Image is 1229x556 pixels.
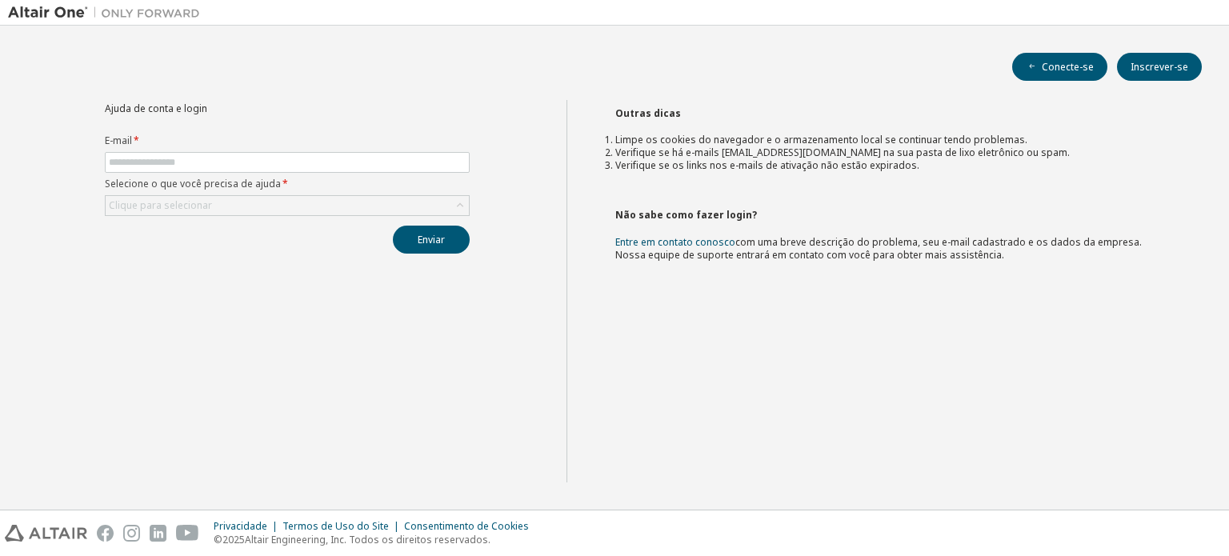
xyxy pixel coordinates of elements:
[105,102,207,115] font: Ajuda de conta e login
[1012,53,1107,81] button: Conecte-se
[106,196,469,215] div: Clique para selecionar
[393,226,470,254] button: Enviar
[150,525,166,542] img: linkedin.svg
[105,177,281,190] font: Selecione o que você precisa de ajuda
[1042,60,1094,74] font: Conecte-se
[615,133,1027,146] font: Limpe os cookies do navegador e o armazenamento local se continuar tendo problemas.
[245,533,490,546] font: Altair Engineering, Inc. Todos os direitos reservados.
[418,233,445,246] font: Enviar
[1131,60,1188,74] font: Inscrever-se
[1117,53,1202,81] button: Inscrever-se
[109,198,212,212] font: Clique para selecionar
[615,235,1142,262] font: com uma breve descrição do problema, seu e-mail cadastrado e os dados da empresa. Nossa equipe de...
[615,146,1070,159] font: Verifique se há e-mails [EMAIL_ADDRESS][DOMAIN_NAME] na sua pasta de lixo eletrônico ou spam.
[123,525,140,542] img: instagram.svg
[214,533,222,546] font: ©
[97,525,114,542] img: facebook.svg
[615,208,757,222] font: Não sabe como fazer login?
[404,519,529,533] font: Consentimento de Cookies
[105,134,132,147] font: E-mail
[176,525,199,542] img: youtube.svg
[8,5,208,21] img: Altair Um
[214,519,267,533] font: Privacidade
[615,106,681,120] font: Outras dicas
[222,533,245,546] font: 2025
[282,519,389,533] font: Termos de Uso do Site
[615,158,919,172] font: Verifique se os links nos e-mails de ativação não estão expirados.
[5,525,87,542] img: altair_logo.svg
[615,235,735,249] a: Entre em contato conosco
